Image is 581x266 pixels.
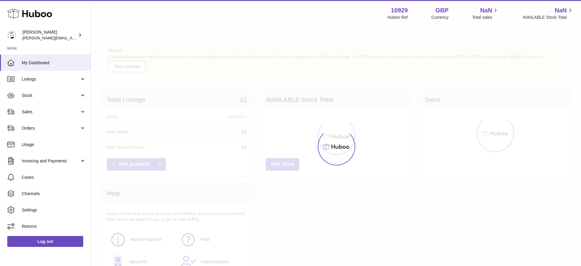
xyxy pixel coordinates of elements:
[22,109,80,115] span: Sales
[22,158,80,164] span: Invoicing and Payments
[388,15,408,20] div: Huboo Ref
[7,31,16,40] img: thomas@otesports.co.uk
[523,15,574,20] span: AVAILABLE Stock Total
[523,6,574,20] a: NaN AVAILABLE Stock Total
[391,6,408,15] strong: 10929
[22,224,86,229] span: Returns
[22,207,86,213] span: Settings
[22,125,80,131] span: Orders
[7,236,83,247] a: Log out
[555,6,567,15] span: NaN
[22,76,80,82] span: Listings
[22,60,86,66] span: My Dashboard
[435,6,448,15] strong: GBP
[472,15,499,20] span: Total sales
[432,15,449,20] div: Currency
[22,93,80,98] span: Stock
[22,175,86,180] span: Cases
[480,6,492,15] span: NaN
[22,35,121,40] span: [PERSON_NAME][EMAIL_ADDRESS][DOMAIN_NAME]
[472,6,499,20] a: NaN Total sales
[22,142,86,148] span: Usage
[22,29,77,41] div: [PERSON_NAME]
[22,191,86,197] span: Channels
